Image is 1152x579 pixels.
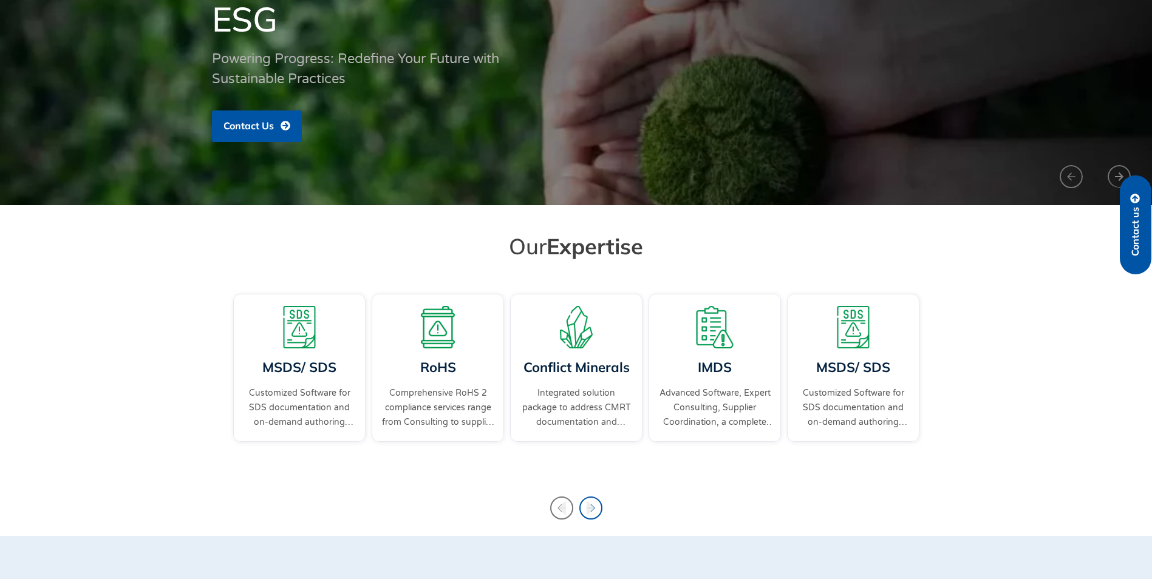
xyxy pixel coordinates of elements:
[230,291,369,469] div: 4 / 4
[555,306,598,348] img: A representation of minerals
[816,359,890,376] a: MSDS/ SDS
[646,291,784,469] div: 3 / 4
[417,306,459,348] img: A board with a warning sign
[278,306,321,348] img: A warning board with SDS displaying
[832,306,874,348] img: A warning board with SDS displaying
[1130,207,1141,256] span: Contact us
[694,306,736,348] img: A list board with a warning
[230,291,922,469] div: Carousel | Horizontal scrolling: Arrow Left & Right
[579,496,602,520] div: Next slide
[547,232,643,260] span: Expertise
[797,386,910,430] a: Customized Software for SDS documentation and on-demand authoring services
[658,386,771,430] a: Advanced Software, Expert Consulting, Supplier Coordination, a complete IMDS solution.
[212,110,302,142] a: Contact Us
[223,121,274,132] span: Contact Us
[369,291,507,469] div: 1 / 4
[243,386,356,430] a: Customized Software for SDS documentation and on-demand authoring services
[698,359,732,376] a: IMDS
[262,359,336,376] a: MSDS/ SDS
[507,291,646,469] div: 2 / 4
[236,232,916,260] h2: Our
[420,359,455,376] a: RoHS
[1120,175,1151,274] a: Contact us
[212,51,499,87] span: Powering Progress: Redefine Your Future with Sustainable Practices
[520,386,633,430] a: Integrated solution package to address CMRT documentation and supplier engagement.
[523,359,629,376] a: Conflict Minerals
[550,496,573,520] div: Previous slide
[784,291,922,469] div: 4 / 4
[381,386,494,430] a: Comprehensive RoHS 2 compliance services range from Consulting to supplier engagement...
